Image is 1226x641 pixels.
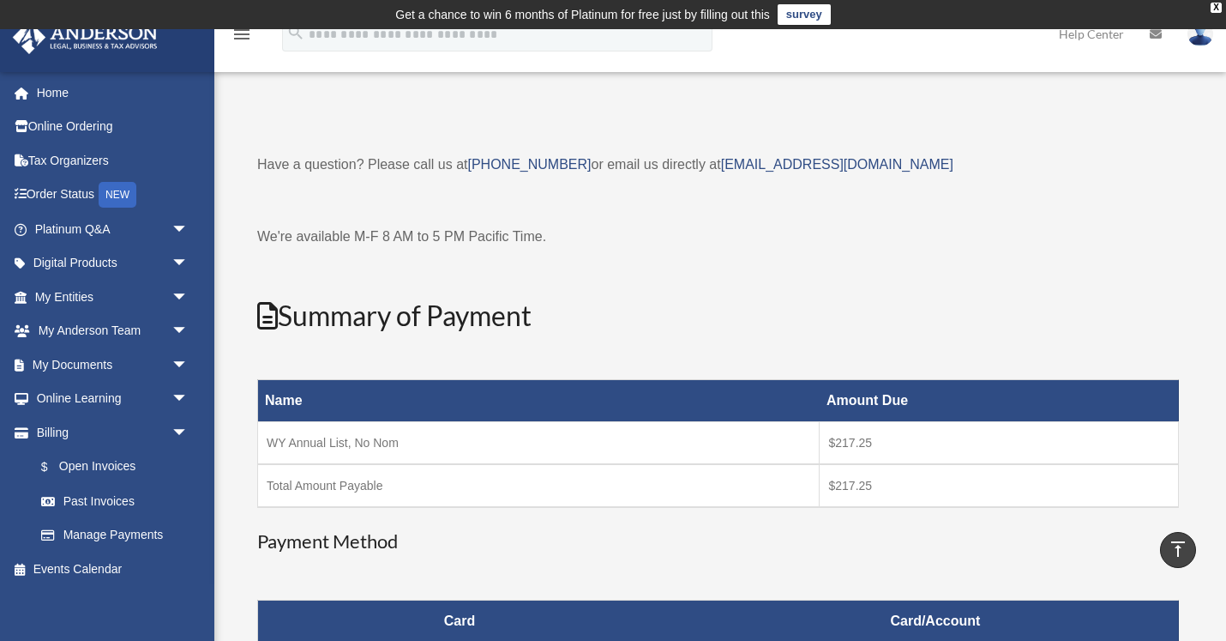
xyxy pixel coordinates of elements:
[99,182,136,208] div: NEW
[257,225,1179,249] p: We're available M-F 8 AM to 5 PM Pacific Time.
[171,382,206,417] span: arrow_drop_down
[12,246,214,281] a: Digital Productsarrow_drop_down
[721,157,953,172] a: [EMAIL_ADDRESS][DOMAIN_NAME]
[12,314,214,348] a: My Anderson Teamarrow_drop_down
[24,484,206,518] a: Past Invoices
[24,450,197,485] a: $Open Invoices
[12,212,214,246] a: Platinum Q&Aarrow_drop_down
[1160,532,1196,568] a: vertical_align_top
[51,457,59,478] span: $
[1187,21,1213,46] img: User Pic
[12,110,214,144] a: Online Ordering
[1168,539,1188,559] i: vertical_align_top
[171,348,206,383] span: arrow_drop_down
[12,348,214,382] a: My Documentsarrow_drop_down
[171,314,206,349] span: arrow_drop_down
[171,280,206,315] span: arrow_drop_down
[395,4,770,25] div: Get a chance to win 6 months of Platinum for free just by filling out this
[286,23,305,42] i: search
[12,415,206,450] a: Billingarrow_drop_down
[467,157,591,172] a: [PHONE_NUMBER]
[820,422,1179,465] td: $217.25
[171,415,206,451] span: arrow_drop_down
[231,30,252,45] a: menu
[8,21,163,54] img: Anderson Advisors Platinum Portal
[231,24,252,45] i: menu
[171,246,206,281] span: arrow_drop_down
[12,76,214,110] a: Home
[257,529,1179,555] h3: Payment Method
[12,143,214,178] a: Tax Organizers
[258,380,820,422] th: Name
[258,464,820,507] td: Total Amount Payable
[778,4,831,25] a: survey
[171,212,206,247] span: arrow_drop_down
[258,422,820,465] td: WY Annual List, No Nom
[820,464,1179,507] td: $217.25
[1211,3,1222,13] div: close
[257,297,1179,336] h2: Summary of Payment
[257,153,1179,177] p: Have a question? Please call us at or email us directly at
[12,382,214,416] a: Online Learningarrow_drop_down
[24,518,206,553] a: Manage Payments
[12,280,214,314] a: My Entitiesarrow_drop_down
[12,178,214,213] a: Order StatusNEW
[12,552,214,586] a: Events Calendar
[820,380,1179,422] th: Amount Due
